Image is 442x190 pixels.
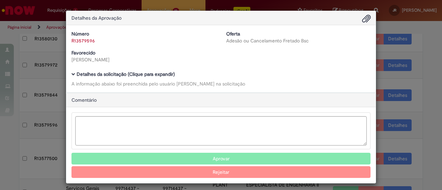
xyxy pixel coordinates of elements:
b: Detalhes da solicitação (Clique para expandir) [77,71,175,77]
div: [PERSON_NAME] [71,56,216,63]
b: Favorecido [71,50,95,56]
span: Detalhes da Aprovação [71,15,122,21]
b: Número [71,31,89,37]
a: R13579596 [71,38,95,44]
button: Rejeitar [71,166,371,178]
button: Aprovar [71,153,371,164]
b: Oferta [226,31,240,37]
div: A informação abaixo foi preenchida pelo usuário [PERSON_NAME] na solicitação [71,80,371,87]
h5: Detalhes da solicitação (Clique para expandir) [71,72,371,77]
span: Comentário [71,97,97,103]
div: Adesão ou Cancelamento Fretado Bsc [226,37,371,44]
